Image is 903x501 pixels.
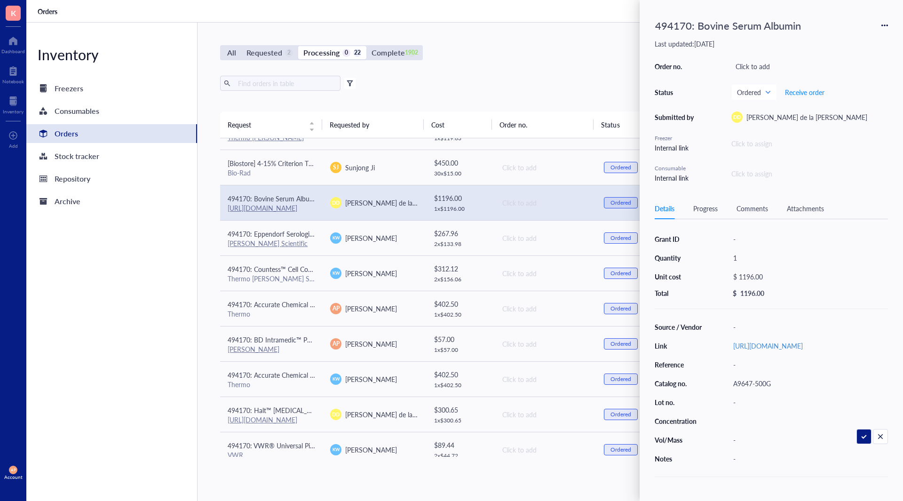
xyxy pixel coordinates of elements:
span: AP [333,304,340,313]
div: $ 450.00 [434,158,487,168]
span: 494170: Countess™ Cell Counting Chamber Slides [228,264,373,274]
td: Click to add [494,361,596,397]
div: $ 300.65 [434,405,487,415]
div: Order no. [655,62,697,71]
a: Repository [26,169,197,188]
a: [PERSON_NAME] Scientific [228,239,308,248]
div: Status [655,88,697,96]
div: Lot no. [655,398,703,406]
div: Inventory [3,109,24,114]
span: Ordered [737,88,769,96]
span: 494170: Accurate Chemical AquaClean, Microbiocidal Additive, 250mL [228,370,433,380]
div: 1 x $ 402.50 [434,311,487,318]
div: 1 x $ 402.50 [434,382,487,389]
div: $ 89.44 [434,440,487,450]
div: Thermo [PERSON_NAME] Scientific [228,274,315,283]
div: Requested [246,46,282,59]
div: $ 1196.00 [434,193,487,203]
div: Freezer [655,134,697,143]
div: 2 [285,49,293,57]
span: KW [332,376,340,382]
div: - [729,232,888,246]
span: [PERSON_NAME] de la [PERSON_NAME] [345,198,466,207]
div: Archive [55,195,80,208]
td: Click to add [494,255,596,291]
div: Click to add [502,233,589,243]
a: [URL][DOMAIN_NAME] [228,203,297,213]
th: Request [220,111,322,138]
div: 2 x $ 133.98 [434,240,487,248]
div: Click to assign [731,168,888,179]
th: Requested by [322,111,424,138]
button: Receive order [784,85,825,100]
span: 494170: Eppendorf Serological Pipets, sterile, free of detectable pyrogens, DNA, RNase and DNase.... [228,229,699,239]
div: Stock tracker [55,150,99,163]
span: KW [332,235,340,241]
div: Click to add [502,162,589,173]
div: $ 1196.00 [729,270,884,283]
div: Thermo [228,310,315,318]
div: Inventory [26,45,197,64]
div: - [729,358,888,371]
div: Consumable [655,164,697,173]
span: [Biostore] 4-15% Criterion TGX Gel 26W 15 µl [228,159,362,168]
span: [PERSON_NAME] [345,374,397,384]
div: Thermo [228,380,315,389]
span: KW [332,270,340,277]
span: KW [332,446,340,453]
div: Ordered [610,164,631,171]
div: Grant ID [655,235,703,243]
td: Click to add [494,326,596,361]
div: 22 [353,49,361,57]
div: $ 402.50 [434,369,487,380]
span: DD [332,199,340,207]
a: VWR [228,450,243,460]
div: Notebook [2,79,24,84]
span: DD [332,411,340,418]
div: Click to add [502,268,589,278]
span: AP [11,468,16,472]
span: 494170: Bovine Serum Albumin [228,194,320,203]
a: Archive [26,192,197,211]
span: 494170: Halt™ [MEDICAL_DATA] and Phosphatase Inhibitor Cocktail (100X) [228,406,449,415]
div: Freezers [55,82,83,95]
div: Processing [303,46,340,59]
td: Click to add [494,185,596,220]
div: Ordered [610,270,631,277]
div: Dashboard [1,48,25,54]
a: [PERSON_NAME] [228,344,279,354]
a: Stock tracker [26,147,197,166]
div: - [729,433,888,446]
a: [URL][DOMAIN_NAME] [733,341,803,350]
div: 494170: Bovine Serum Albumin [651,15,805,36]
div: 1 x $ 1196.00 [434,205,487,213]
div: Repository [55,172,90,185]
div: Internal link [655,143,697,153]
a: Consumables [26,102,197,120]
div: All [227,46,236,59]
div: Click to add [502,303,589,314]
span: [PERSON_NAME] [345,233,397,243]
div: 1902 [408,49,416,57]
span: [PERSON_NAME] [345,269,397,278]
div: Progress [693,203,718,214]
div: Source / Vendor [655,323,703,331]
div: Notes [655,454,703,463]
div: - [729,396,888,409]
div: Click to add [502,339,589,349]
div: 1196.00 [740,289,764,297]
div: Quantity [655,254,703,262]
div: - [729,452,888,465]
div: segmented control [220,45,423,60]
span: [PERSON_NAME] de la [PERSON_NAME] [345,410,466,419]
div: 1 x $ 57.00 [434,346,487,354]
div: 1 x $ 300.65 [434,417,487,424]
span: 494170: Accurate Chemical AquaClean, Microbiocidal Additive, 250mL [228,300,433,309]
span: K [11,7,16,19]
div: - [729,320,888,334]
div: 1 x $ 119.83 [434,135,487,142]
div: Last updated: [DATE] [655,40,888,48]
span: [PERSON_NAME] [345,339,397,349]
div: 0 [342,49,350,57]
span: Request [228,119,303,130]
